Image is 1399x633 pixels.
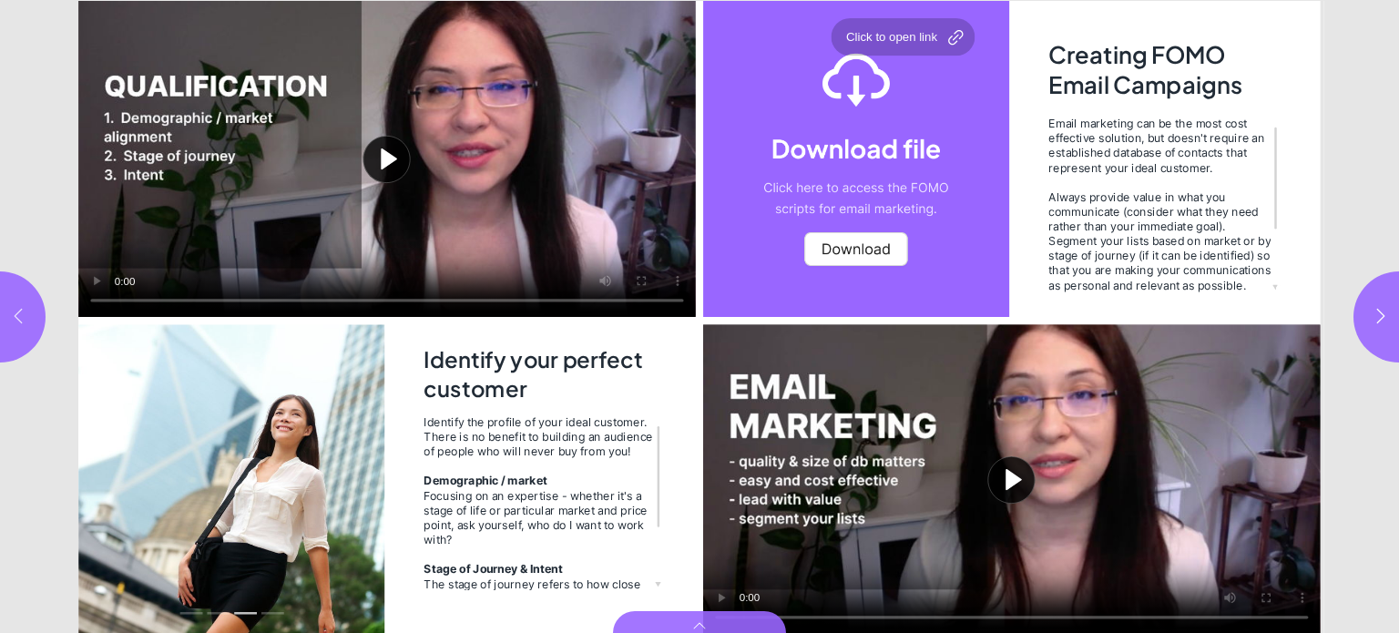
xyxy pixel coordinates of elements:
[1048,189,1271,292] div: Always provide value in what you communicate (consider what they need rather than your immediate ...
[424,414,653,458] div: Identify the profile of your ideal customer. There is no benefit to building an audience of peopl...
[424,561,562,576] strong: Stage of Journey & Intent
[1048,39,1274,103] h2: Creating FOMO Email Campaigns
[424,488,653,546] div: Focusing on an expertise - whether it's a stage of life or particular market and price point, ask...
[424,473,547,487] strong: Demographic / market
[1048,116,1271,174] div: Email marketing can be the most cost effective solution, but doesn't require an established datab...
[424,345,653,403] h2: Identify your perfect customer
